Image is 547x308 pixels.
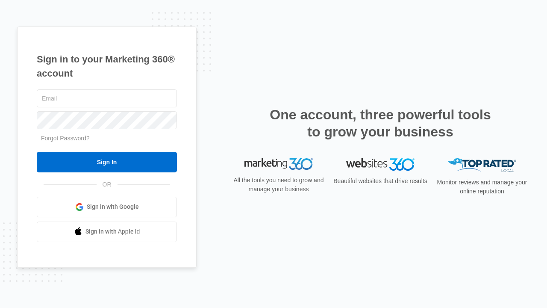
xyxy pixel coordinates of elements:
[231,176,326,194] p: All the tools you need to grow and manage your business
[87,202,139,211] span: Sign in with Google
[448,158,516,172] img: Top Rated Local
[244,158,313,170] img: Marketing 360
[434,178,530,196] p: Monitor reviews and manage your online reputation
[37,52,177,80] h1: Sign in to your Marketing 360® account
[346,158,415,171] img: Websites 360
[332,177,428,186] p: Beautiful websites that drive results
[97,180,118,189] span: OR
[37,197,177,217] a: Sign in with Google
[37,222,177,242] a: Sign in with Apple Id
[37,152,177,172] input: Sign In
[267,106,494,140] h2: One account, three powerful tools to grow your business
[85,227,140,236] span: Sign in with Apple Id
[41,135,90,142] a: Forgot Password?
[37,89,177,107] input: Email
